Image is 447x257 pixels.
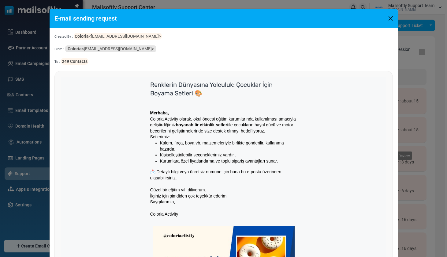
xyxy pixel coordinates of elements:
[150,205,297,217] p: Coloria Activity
[160,152,297,158] li: Kişiselleştirilebilir seçeneklerimiz vardır .
[62,59,88,64] b: 249 Contacts
[150,81,273,97] span: Renklerin Dünyasına Yolculuk: Çocuklar İçin Boyama Setleri 🎨
[176,122,229,127] strong: boyanabilir etkinlik setleri
[150,110,169,115] strong: Merhaba,
[74,33,162,40] span: <[EMAIL_ADDRESS][DOMAIN_NAME]>
[65,45,156,52] span: <[EMAIL_ADDRESS][DOMAIN_NAME]>
[150,134,297,140] p: Setlerimiz:
[160,158,297,164] li: Kurumlara özel fiyatlandırma ve toplu sipariş avantajları sunar.
[68,46,82,51] b: Coloria
[54,47,64,51] span: From :
[54,35,73,39] span: Created By :
[150,199,297,205] p: Saygılarımla,
[160,140,297,152] p: Kalem, fırça, boya vb. malzemeleriyle birlikte gönderilir, kullanıma hazırdır.
[54,14,117,23] h5: E-mail sending request
[150,116,297,134] p: Coloria Activity olarak, okul öncesi eğitim kurumlarında kullanılması amacıyla geliştirdiğimiz il...
[75,34,89,39] b: Coloria
[150,187,297,199] p: Güzel bir eğitim yılı diliyorum. İlginiz için şimdiden çok teşekkür ederim.
[386,14,395,23] button: Close
[54,60,60,64] span: To :
[150,169,297,181] p: 📩 Detaylı bilgi veya ücretsiz numune için bana bu e-posta üzerinden ulaşabilirsiniz.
